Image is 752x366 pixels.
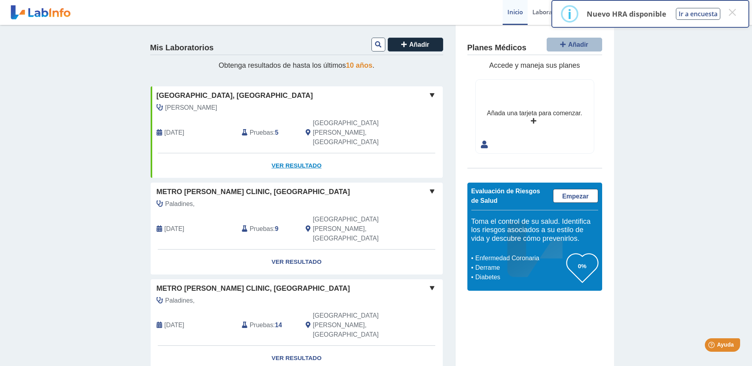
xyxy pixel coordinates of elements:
button: Añadir [547,38,602,51]
h4: Mis Laboratorios [150,43,214,53]
b: 14 [275,322,282,328]
span: Metro [PERSON_NAME] Clinic, [GEOGRAPHIC_DATA] [157,187,350,197]
a: Ver Resultado [151,153,443,178]
span: Pruebas [250,224,273,234]
span: Empezar [562,193,589,200]
span: Evaluación de Riesgos de Salud [471,188,540,204]
span: Pruebas [250,128,273,137]
span: Añadir [409,41,429,48]
h4: Planes Médicos [467,43,526,53]
span: San Juan, PR [313,311,400,339]
span: San Juan, PR [313,118,400,147]
li: Derrame [473,263,566,273]
b: 9 [275,225,279,232]
div: i [568,7,572,21]
a: Empezar [553,189,598,203]
span: Paladines, [165,296,195,305]
div: : [236,118,300,147]
li: Diabetes [473,273,566,282]
span: Pruebas [250,320,273,330]
span: Obtenga resultados de hasta los últimos . [218,61,374,69]
div: : [236,311,300,339]
button: Ir a encuesta [676,8,720,20]
button: Añadir [388,38,443,51]
span: San Juan, PR [313,215,400,243]
span: Paladines, Miguel [165,103,217,112]
span: Paladines, [165,199,195,209]
span: Accede y maneja sus planes [489,61,580,69]
span: 2025-03-27 [165,224,184,234]
b: 5 [275,129,279,136]
h3: 0% [566,261,598,271]
span: 10 años [346,61,373,69]
a: Ver Resultado [151,250,443,274]
div: Añada una tarjeta para comenzar. [487,109,582,118]
h5: Toma el control de su salud. Identifica los riesgos asociados a su estilo de vida y descubre cómo... [471,217,598,243]
iframe: Help widget launcher [681,335,743,357]
span: [GEOGRAPHIC_DATA], [GEOGRAPHIC_DATA] [157,90,313,101]
span: Metro [PERSON_NAME] Clinic, [GEOGRAPHIC_DATA] [157,283,350,294]
span: 2025-10-01 [165,128,184,137]
button: Close this dialog [725,5,739,19]
span: Añadir [568,41,588,48]
li: Enfermedad Coronaria [473,254,566,263]
span: 2024-09-30 [165,320,184,330]
div: : [236,215,300,243]
p: Nuevo HRA disponible [587,9,666,19]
